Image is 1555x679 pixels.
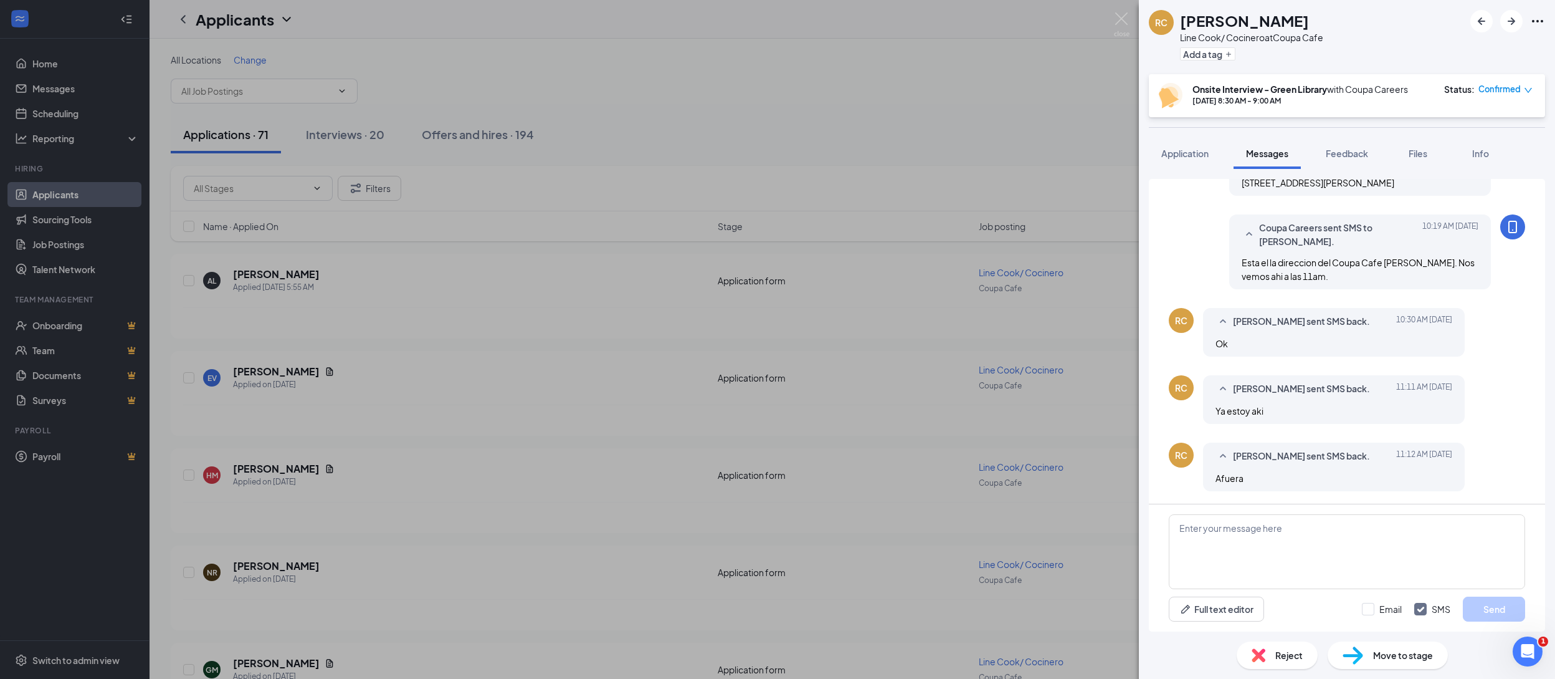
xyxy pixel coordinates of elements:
span: Messages [1246,148,1288,159]
button: Full text editorPen [1169,597,1264,622]
button: ArrowRight [1500,10,1523,32]
svg: MobileSms [1505,219,1520,234]
span: Reject [1275,648,1303,662]
span: [STREET_ADDRESS][PERSON_NAME] [1242,177,1394,188]
span: Afuera [1215,473,1244,484]
svg: SmallChevronUp [1215,314,1230,329]
button: PlusAdd a tag [1180,47,1235,60]
svg: Plus [1225,51,1232,58]
div: RC [1155,16,1167,29]
svg: ArrowRight [1504,14,1519,29]
span: down [1524,86,1533,95]
span: 1 [1538,637,1548,647]
span: [DATE] 11:11 AM [1396,382,1452,397]
div: RC [1175,382,1187,394]
span: [DATE] 11:12 AM [1396,449,1452,464]
button: ArrowLeftNew [1470,10,1493,32]
span: Info [1472,148,1489,159]
svg: ArrowLeftNew [1474,14,1489,29]
div: Line Cook/ Cocinero at Coupa Cafe [1180,31,1323,44]
span: [DATE] 10:19 AM [1422,221,1478,248]
svg: SmallChevronUp [1242,227,1257,242]
span: Confirmed [1478,83,1521,95]
div: Status : [1444,83,1475,95]
span: [PERSON_NAME] sent SMS back. [1233,382,1370,397]
h1: [PERSON_NAME] [1180,10,1309,31]
span: Files [1409,148,1427,159]
span: [PERSON_NAME] sent SMS back. [1233,449,1370,464]
button: Send [1463,597,1525,622]
svg: Pen [1179,603,1192,615]
span: Esta el la direccion del Coupa Cafe [PERSON_NAME]. Nos vemos ahi a las 11am. [1242,257,1475,282]
span: Ok [1215,338,1228,349]
b: Onsite Interview - Green Library [1192,84,1327,95]
div: with Coupa Careers [1192,83,1408,95]
div: RC [1175,449,1187,461]
div: [DATE] 8:30 AM - 9:00 AM [1192,95,1408,106]
div: RC [1175,314,1187,327]
span: Application [1161,148,1209,159]
svg: SmallChevronUp [1215,382,1230,397]
span: [PERSON_NAME] sent SMS back. [1233,314,1370,329]
span: Feedback [1326,148,1368,159]
span: [DATE] 10:30 AM [1396,314,1452,329]
iframe: Intercom live chat [1513,637,1543,667]
span: Ya estoy aki [1215,405,1263,417]
span: Coupa Careers sent SMS to [PERSON_NAME]. [1259,221,1422,248]
svg: Ellipses [1530,14,1545,29]
span: Move to stage [1373,648,1433,662]
svg: SmallChevronUp [1215,449,1230,464]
